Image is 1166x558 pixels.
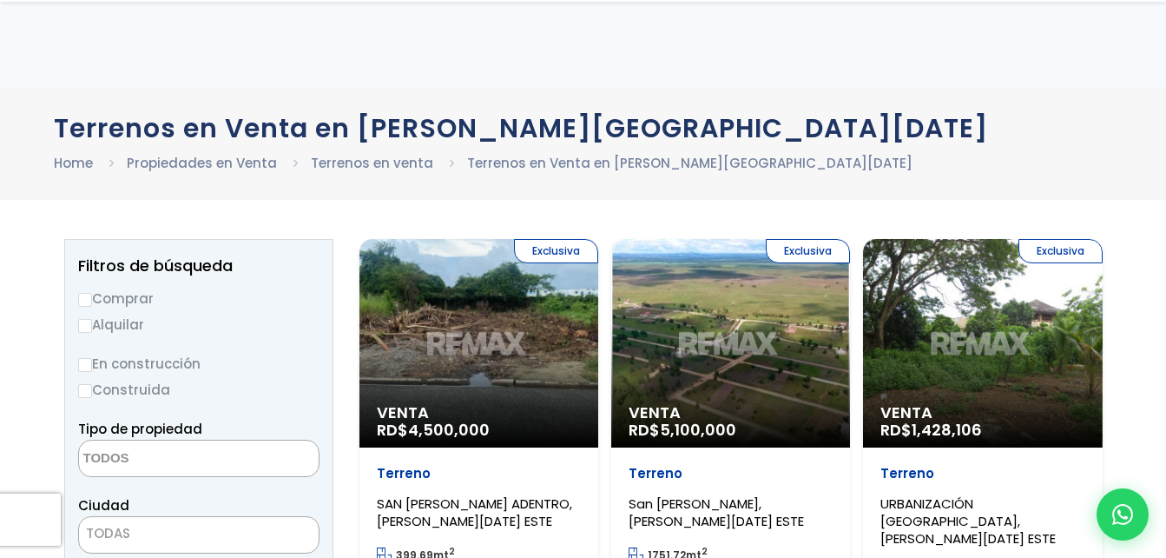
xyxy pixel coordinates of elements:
[79,441,247,478] textarea: Search
[514,239,598,263] span: Exclusiva
[629,404,833,422] span: Venta
[880,495,1056,548] span: URBANIZACIÓN [GEOGRAPHIC_DATA], [PERSON_NAME][DATE] ESTE
[78,379,319,401] label: Construida
[78,384,92,398] input: Construida
[449,545,455,558] sup: 2
[377,404,581,422] span: Venta
[408,419,490,441] span: 4,500,000
[467,152,912,174] li: Terrenos en Venta en [PERSON_NAME][GEOGRAPHIC_DATA][DATE]
[54,113,1113,143] h1: Terrenos en Venta en [PERSON_NAME][GEOGRAPHIC_DATA][DATE]
[127,154,277,172] a: Propiedades en Venta
[880,419,982,441] span: RD$
[78,288,319,309] label: Comprar
[86,524,130,542] span: TODAS
[377,465,581,482] p: Terreno
[629,495,804,530] span: San [PERSON_NAME], [PERSON_NAME][DATE] ESTE
[78,353,319,375] label: En construcción
[78,314,319,335] label: Alquilar
[377,419,490,441] span: RD$
[78,496,129,515] span: Ciudad
[660,419,736,441] span: 5,100,000
[78,293,92,307] input: Comprar
[78,257,319,275] h2: Filtros de búsqueda
[702,545,708,558] sup: 2
[78,516,319,554] span: TODAS
[78,319,92,333] input: Alquilar
[311,154,433,172] a: Terrenos en venta
[629,419,736,441] span: RD$
[78,420,202,438] span: Tipo de propiedad
[912,419,982,441] span: 1,428,106
[880,404,1084,422] span: Venta
[79,521,319,546] span: TODAS
[629,465,833,482] p: Terreno
[766,239,850,263] span: Exclusiva
[78,358,92,372] input: En construcción
[377,495,572,530] span: SAN [PERSON_NAME] ADENTRO, [PERSON_NAME][DATE] ESTE
[54,154,93,172] a: Home
[880,465,1084,482] p: Terreno
[1018,239,1103,263] span: Exclusiva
